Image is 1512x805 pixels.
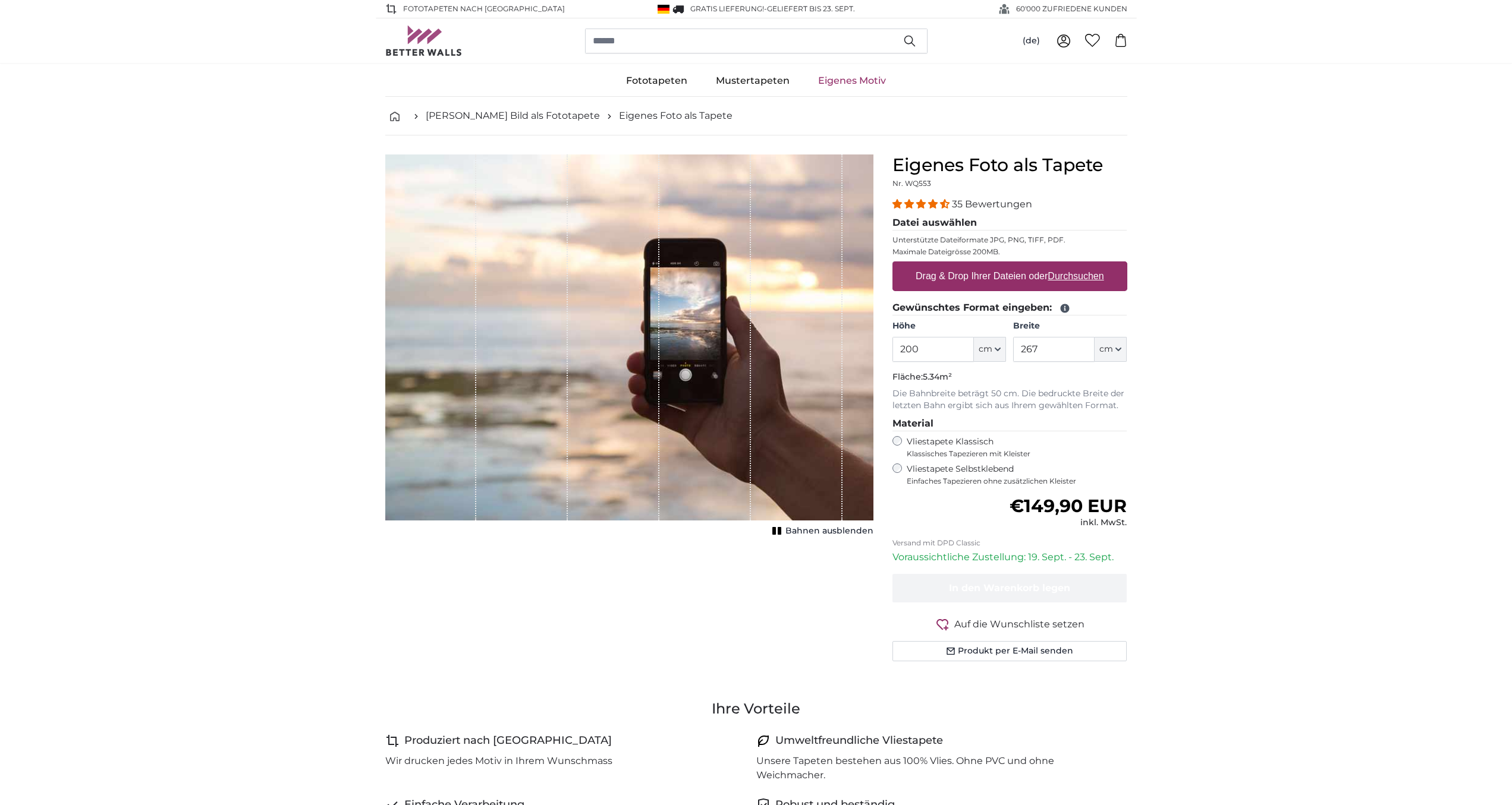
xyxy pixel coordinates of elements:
[612,65,702,96] a: Fototapeten
[403,4,565,14] span: Fototapeten nach [GEOGRAPHIC_DATA]
[658,5,669,14] img: Deutschland
[892,235,1127,245] p: Unterstützte Dateiformate JPG, PNG, TIFF, PDF.
[907,436,1117,459] label: Vliestapete Klassisch
[907,449,1117,459] span: Klassisches Tapezieren mit Kleister
[974,337,1006,362] button: cm
[892,617,1127,632] button: Auf die Wunschliste setzen
[764,4,855,13] span: -
[385,699,1127,718] h3: Ihre Vorteile
[690,4,764,13] span: GRATIS Lieferung!
[892,538,1127,548] p: Versand mit DPD Classic
[892,416,1127,431] legend: Material
[911,264,1109,288] label: Drag & Drop Ihrer Dateien oder
[892,179,931,188] span: Nr. WQ553
[385,97,1127,135] nav: breadcrumbs
[892,198,952,210] span: 4.34 stars
[892,371,1127,383] p: Fläche:
[767,4,855,13] span: Geliefert bis 23. Sept.
[892,388,1127,412] p: Die Bahnbreite beträgt 50 cm. Die bedruckte Breite der letzten Bahn ergibt sich aus Ihrem gewählt...
[892,574,1127,602] button: In den Warenkorb legen
[907,463,1127,486] label: Vliestapete Selbstklebend
[1048,271,1104,281] u: Durchsuchen
[892,216,1127,231] legend: Datei auswählen
[1099,343,1113,355] span: cm
[907,476,1127,486] span: Einfaches Tapezieren ohne zusätzlichen Kleister
[804,65,900,96] a: Eigenes Motiv
[1013,30,1049,52] button: (de)
[892,247,1127,257] p: Maximale Dateigrösse 200MB.
[756,754,1118,782] p: Unsere Tapeten bestehen aus 100% Vlies. Ohne PVC und ohne Weichmacher.
[385,26,463,56] img: Betterwalls
[923,371,952,382] span: 5.34m²
[619,109,733,123] a: Eigenes Foto als Tapete
[385,154,873,539] div: 1 of 1
[702,65,804,96] a: Mustertapeten
[892,320,1006,332] label: Höhe
[1013,320,1127,332] label: Breite
[769,523,873,539] button: Bahnen ausblenden
[979,343,992,355] span: cm
[1010,495,1127,517] span: €149,90 EUR
[892,550,1127,564] p: Voraussichtliche Zustellung: 19. Sept. - 23. Sept.
[785,525,873,537] span: Bahnen ausblenden
[1095,337,1127,362] button: cm
[892,641,1127,661] button: Produkt per E-Mail senden
[892,301,1127,315] legend: Gewünschtes Format eingeben:
[954,617,1085,632] span: Auf die Wunschliste setzen
[1010,517,1127,529] div: inkl. MwSt.
[949,582,1070,594] span: In den Warenkorb legen
[385,754,612,768] p: Wir drucken jedes Motiv in Ihrem Wunschmass
[892,154,1127,176] h1: Eigenes Foto als Tapete
[1016,4,1127,14] span: 60'000 ZUFRIEDENE KUNDEN
[952,198,1032,210] span: 35 Bewertungen
[404,733,612,749] h4: Produziert nach [GEOGRAPHIC_DATA]
[775,733,943,749] h4: Umweltfreundliche Vliestapete
[426,109,600,123] a: [PERSON_NAME] Bild als Fototapete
